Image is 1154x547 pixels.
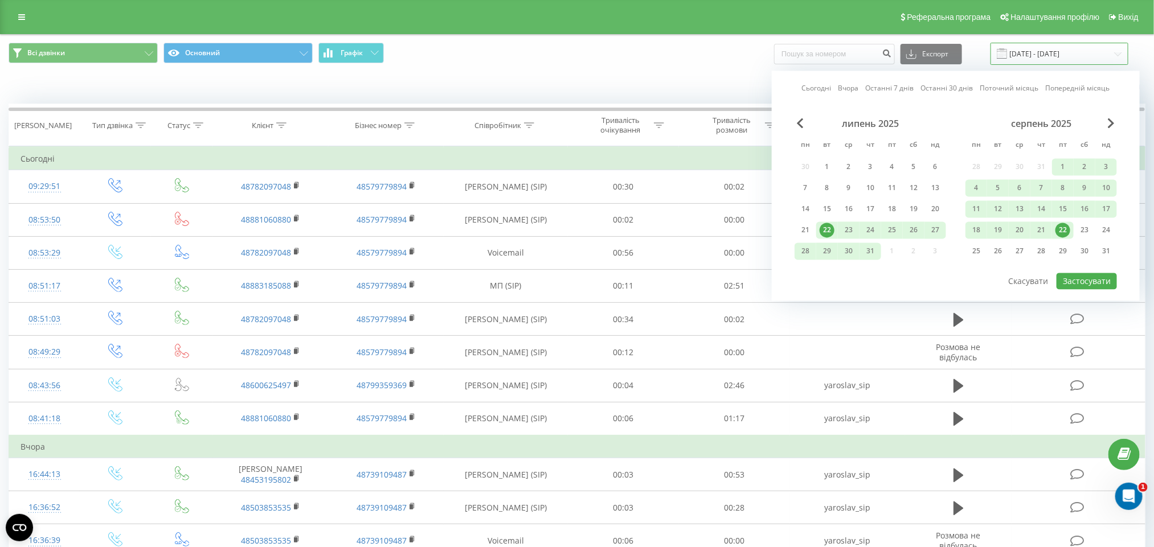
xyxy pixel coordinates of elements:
button: Open CMP widget [6,514,33,541]
div: 18 [885,202,899,217]
td: [PERSON_NAME] (SIP) [444,336,568,369]
a: Вчора [838,83,859,94]
td: 00:02 [568,203,679,236]
abbr: четвер [1033,138,1050,155]
div: вт 12 серп 2025 р. [987,201,1009,218]
td: МП (SIP) [444,269,568,302]
a: 48739109487 [357,502,407,513]
div: 29 [820,244,834,259]
div: пн 4 серп 2025 р. [965,180,987,197]
div: вт 5 серп 2025 р. [987,180,1009,197]
div: 11 [969,202,984,217]
a: 48579779894 [357,280,407,291]
div: 27 [928,223,943,238]
td: [PERSON_NAME] (SIP) [444,303,568,336]
div: 2 [1077,160,1092,175]
div: вт 15 лип 2025 р. [816,201,838,218]
td: 02:51 [679,269,790,302]
td: yaroslav_sip [790,491,906,524]
div: пн 21 лип 2025 р. [795,222,816,239]
div: 16:44:13 [21,463,68,486]
div: липень 2025 [795,118,946,130]
div: чт 31 лип 2025 р. [860,243,881,260]
span: Всі дзвінки [27,48,65,57]
input: Пошук за номером [774,44,895,64]
div: Тривалість розмови [701,116,762,135]
div: вт 1 лип 2025 р. [816,159,838,176]
div: ср 20 серп 2025 р. [1009,222,1030,239]
div: 10 [1099,181,1114,196]
div: пн 28 лип 2025 р. [795,243,816,260]
div: чт 7 серп 2025 р. [1030,180,1052,197]
div: пн 14 лип 2025 р. [795,201,816,218]
div: нд 17 серп 2025 р. [1095,201,1117,218]
a: Попередній місяць [1046,83,1110,94]
div: Тип дзвінка [92,121,133,130]
div: 29 [1055,244,1070,259]
div: ср 30 лип 2025 р. [838,243,860,260]
div: пт 4 лип 2025 р. [881,159,903,176]
a: Останні 30 днів [921,83,973,94]
div: 12 [906,181,921,196]
div: нд 27 лип 2025 р. [924,222,946,239]
td: [PERSON_NAME] (SIP) [444,170,568,203]
div: 09:29:51 [21,175,68,198]
div: 25 [885,223,899,238]
div: 21 [798,223,813,238]
iframe: Intercom live chat [1115,483,1143,510]
span: 1 [1139,483,1148,492]
abbr: субота [905,138,922,155]
div: 22 [820,223,834,238]
div: 30 [1077,244,1092,259]
div: 08:53:29 [21,242,68,264]
div: 16:36:52 [21,496,68,519]
a: 48503853535 [241,502,291,513]
div: вт 22 лип 2025 р. [816,222,838,239]
div: нд 31 серп 2025 р. [1095,243,1117,260]
div: 1 [1055,160,1070,175]
div: нд 10 серп 2025 р. [1095,180,1117,197]
div: 12 [991,202,1005,217]
abbr: понеділок [968,138,985,155]
button: Експорт [901,44,962,64]
div: 9 [1077,181,1092,196]
div: 3 [863,160,878,175]
div: 14 [798,202,813,217]
a: Останні 7 днів [866,83,914,94]
div: 2 [841,160,856,175]
td: [PERSON_NAME] (SIP) [444,458,568,491]
a: 48782097048 [241,314,291,324]
button: Скасувати [1002,273,1055,290]
div: 20 [1012,223,1027,238]
div: ср 16 лип 2025 р. [838,201,860,218]
div: 08:53:50 [21,209,68,231]
div: Статус [167,121,190,130]
div: 9 [841,181,856,196]
span: Next Month [1108,118,1115,129]
div: 24 [863,223,878,238]
div: 25 [969,244,984,259]
div: Співробітник [474,121,521,130]
div: вт 8 лип 2025 р. [816,180,838,197]
div: пт 18 лип 2025 р. [881,201,903,218]
td: 00:34 [568,303,679,336]
div: пт 22 серп 2025 р. [1052,222,1074,239]
abbr: понеділок [797,138,814,155]
div: 7 [798,181,813,196]
div: 22 [1055,223,1070,238]
td: yaroslav_sip [790,402,906,435]
abbr: вівторок [819,138,836,155]
div: 11 [885,181,899,196]
td: 00:02 [679,170,790,203]
div: нд 24 серп 2025 р. [1095,222,1117,239]
td: yaroslav_sip [790,458,906,491]
div: пн 11 серп 2025 р. [965,201,987,218]
div: чт 28 серп 2025 р. [1030,243,1052,260]
abbr: п’ятниця [883,138,901,155]
a: 48579779894 [357,314,407,324]
div: нд 6 лип 2025 р. [924,159,946,176]
td: 01:17 [679,402,790,435]
div: сб 5 лип 2025 р. [903,159,924,176]
div: 20 [928,202,943,217]
td: [PERSON_NAME] (SIP) [444,369,568,402]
